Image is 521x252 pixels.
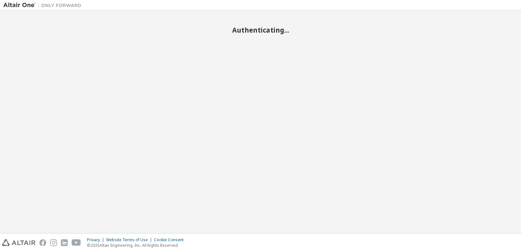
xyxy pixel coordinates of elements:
[2,239,35,246] img: altair_logo.svg
[39,239,46,246] img: facebook.svg
[106,237,154,243] div: Website Terms of Use
[72,239,81,246] img: youtube.svg
[3,26,518,34] h2: Authenticating...
[154,237,188,243] div: Cookie Consent
[3,2,85,8] img: Altair One
[50,239,57,246] img: instagram.svg
[87,237,106,243] div: Privacy
[61,239,68,246] img: linkedin.svg
[87,243,188,248] p: © 2025 Altair Engineering, Inc. All Rights Reserved.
